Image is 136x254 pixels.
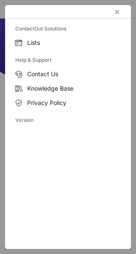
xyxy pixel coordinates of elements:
[5,81,131,96] label: Knowledge Base
[27,85,121,92] span: Knowledge Base
[5,113,131,127] div: Version
[112,7,122,17] button: left-button
[15,22,121,36] label: ContactOut Solutions
[27,39,121,47] span: Lists
[5,96,131,110] label: Privacy Policy
[14,8,22,16] button: right-button
[5,36,131,50] label: Lists
[27,70,121,78] span: Contact Us
[27,99,121,107] span: Privacy Policy
[15,53,121,67] label: Help & Support
[5,67,131,81] label: Contact Us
